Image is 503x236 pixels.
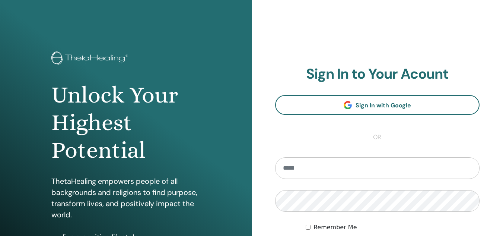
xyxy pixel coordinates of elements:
span: or [369,133,385,142]
p: ThetaHealing empowers people of all backgrounds and religions to find purpose, transform lives, a... [51,176,200,220]
div: Keep me authenticated indefinitely or until I manually logout [306,223,480,232]
label: Remember Me [313,223,357,232]
h2: Sign In to Your Acount [275,66,480,83]
a: Sign In with Google [275,95,480,115]
span: Sign In with Google [356,101,411,109]
h1: Unlock Your Highest Potential [51,81,200,164]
